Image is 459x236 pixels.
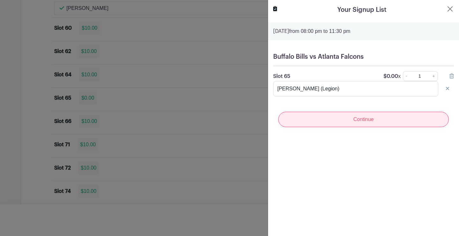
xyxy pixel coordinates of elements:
[273,53,454,61] h5: Buffalo Bills vs Atlanta Falcons
[273,29,289,34] strong: [DATE]
[273,81,438,96] input: Note
[278,112,449,127] input: Continue
[398,73,401,79] span: x
[337,5,386,15] h5: Your Signup List
[273,72,375,80] p: Slot 65
[403,71,410,81] a: -
[446,5,454,13] button: Close
[383,72,401,80] p: $0.00
[430,71,438,81] a: +
[273,27,454,35] p: from 08:00 pm to 11:30 pm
